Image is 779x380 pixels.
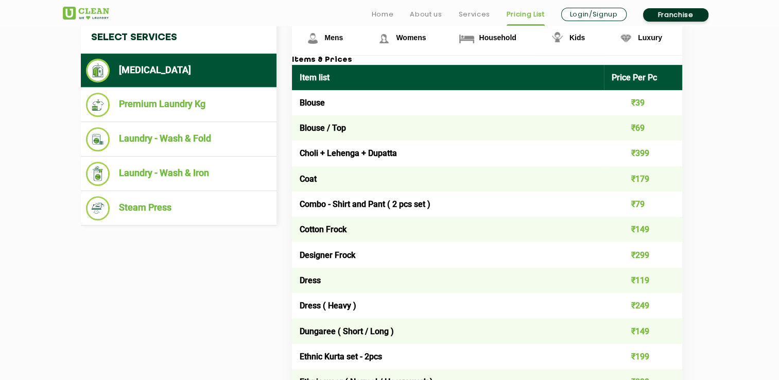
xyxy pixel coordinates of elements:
td: Combo - Shirt and Pant ( 2 pcs set ) [292,192,604,217]
img: Laundry - Wash & Fold [86,127,110,151]
a: Franchise [643,8,708,22]
td: ₹69 [604,115,682,141]
td: Blouse / Top [292,115,604,141]
a: Services [458,8,490,21]
img: Laundry - Wash & Iron [86,162,110,186]
td: Cotton Frock [292,217,604,242]
a: Login/Signup [561,8,627,21]
li: Laundry - Wash & Fold [86,127,271,151]
td: ₹299 [604,242,682,267]
li: [MEDICAL_DATA] [86,59,271,82]
li: Steam Press [86,196,271,220]
img: Premium Laundry Kg [86,93,110,117]
img: Dry Cleaning [86,59,110,82]
img: Womens [375,29,393,47]
td: Ethnic Kurta set - 2pcs [292,344,604,369]
th: Item list [292,65,604,90]
img: Kids [548,29,566,47]
img: UClean Laundry and Dry Cleaning [63,7,109,20]
span: Household [479,33,516,42]
a: Pricing List [507,8,545,21]
td: ₹39 [604,90,682,115]
li: Premium Laundry Kg [86,93,271,117]
h4: Select Services [81,22,276,54]
td: ₹149 [604,217,682,242]
td: ₹399 [604,141,682,166]
td: ₹199 [604,344,682,369]
img: Luxury [617,29,635,47]
span: Womens [396,33,426,42]
td: ₹79 [604,192,682,217]
a: About us [410,8,442,21]
td: Dress ( Heavy ) [292,293,604,318]
img: Household [458,29,476,47]
td: Choli + Lehenga + Dupatta [292,141,604,166]
td: ₹179 [604,166,682,192]
td: ₹249 [604,293,682,318]
td: Blouse [292,90,604,115]
span: Luxury [638,33,662,42]
td: Designer Frock [292,242,604,267]
span: Kids [569,33,585,42]
td: Dungaree ( Short / Long ) [292,318,604,343]
img: Steam Press [86,196,110,220]
img: Mens [304,29,322,47]
span: Mens [325,33,343,42]
td: Dress [292,268,604,293]
td: Coat [292,166,604,192]
a: Home [372,8,394,21]
th: Price Per Pc [604,65,682,90]
h3: Items & Prices [292,56,682,65]
td: ₹149 [604,318,682,343]
li: Laundry - Wash & Iron [86,162,271,186]
td: ₹119 [604,268,682,293]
